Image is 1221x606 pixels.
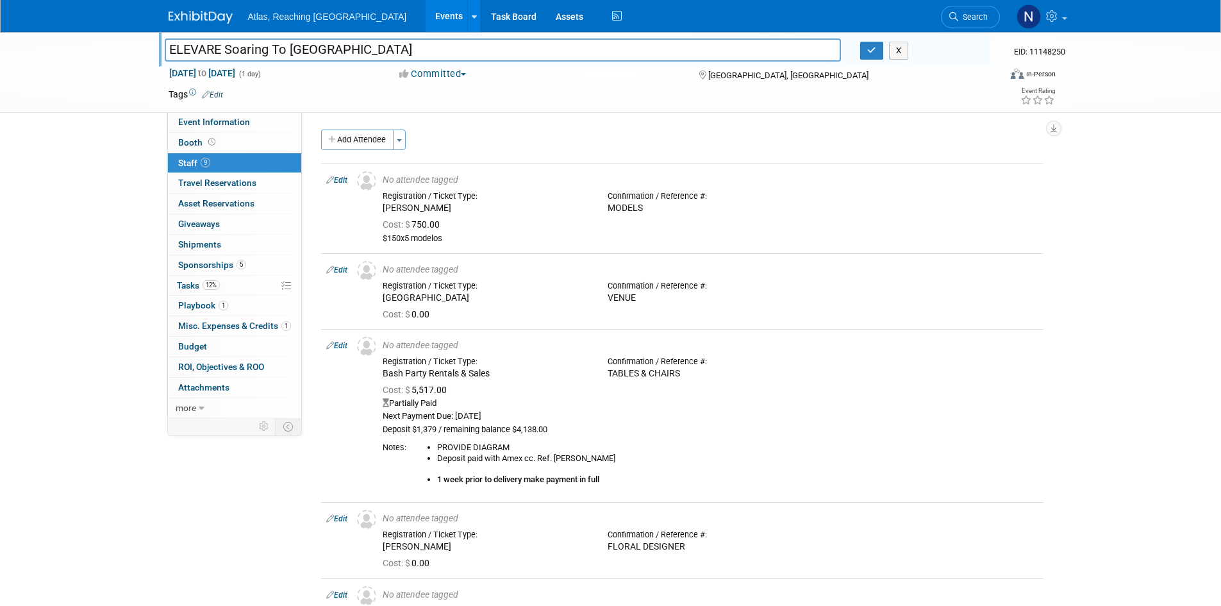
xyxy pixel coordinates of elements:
a: Travel Reservations [168,173,301,193]
a: Edit [326,265,347,274]
span: Booth [178,137,218,147]
div: TABLES & CHAIRS [608,368,813,380]
div: Bash Party Rentals & Sales [383,368,588,380]
div: Confirmation / Reference #: [608,281,813,291]
span: Event Information [178,117,250,127]
span: 0.00 [383,558,435,568]
a: ROI, Objectives & ROO [168,357,301,377]
span: Cost: $ [383,219,411,230]
a: Sponsorships5 [168,255,301,275]
a: Edit [326,514,347,523]
div: MODELS [608,203,813,214]
img: Unassigned-User-Icon.png [357,171,376,190]
div: Confirmation / Reference #: [608,530,813,540]
span: [GEOGRAPHIC_DATA], [GEOGRAPHIC_DATA] [708,71,868,80]
div: Event Format [924,67,1056,86]
div: No attendee tagged [383,513,1038,525]
img: Format-Inperson.png [1011,69,1024,79]
a: Event Information [168,112,301,132]
span: more [176,403,196,413]
div: No attendee tagged [383,264,1038,276]
span: ROI, Objectives & ROO [178,362,264,372]
div: Registration / Ticket Type: [383,357,588,367]
div: Confirmation / Reference #: [608,191,813,201]
span: Shipments [178,239,221,249]
a: Booth [168,133,301,153]
div: Event Rating [1020,88,1055,94]
a: Asset Reservations [168,194,301,214]
div: In-Person [1026,69,1056,79]
a: Budget [168,337,301,357]
span: Budget [178,341,207,351]
span: Tasks [177,280,220,290]
span: Search [958,12,988,22]
span: Asset Reservations [178,198,254,208]
a: Search [941,6,1000,28]
span: 12% [203,280,220,290]
div: FLORAL DESIGNER [608,541,813,553]
a: Staff9 [168,153,301,173]
a: Edit [326,591,347,600]
span: Cost: $ [383,309,411,319]
a: Edit [202,90,223,99]
span: Event ID: 11148250 [1014,47,1065,56]
a: Shipments [168,235,301,255]
div: Registration / Ticket Type: [383,530,588,540]
button: Committed [395,67,471,81]
div: Notes: [383,442,406,453]
span: Attachments [178,382,229,392]
div: [GEOGRAPHIC_DATA] [383,292,588,304]
a: Giveaways [168,214,301,234]
button: X [889,42,909,60]
button: Add Attendee [321,130,394,150]
img: Unassigned-User-Icon.png [357,261,376,280]
span: 1 [281,321,291,331]
li: PROVIDE DIAGRAM [437,442,1038,453]
span: Misc. Expenses & Credits [178,321,291,331]
span: 750.00 [383,219,445,230]
span: 5 [237,260,246,269]
div: [PERSON_NAME] [383,203,588,214]
span: Staff [178,158,210,168]
span: Playbook [178,300,228,310]
td: Toggle Event Tabs [275,418,301,435]
td: Personalize Event Tab Strip [253,418,276,435]
img: Nxtvisor Events [1017,4,1041,29]
div: No attendee tagged [383,340,1038,351]
span: 0.00 [383,309,435,319]
span: 5,517.00 [383,385,452,395]
img: Unassigned-User-Icon.png [357,586,376,605]
a: Edit [326,176,347,185]
div: No attendee tagged [383,174,1038,186]
div: Partially Paid [383,398,1038,409]
span: Atlas, Reaching [GEOGRAPHIC_DATA] [248,12,407,22]
a: more [168,398,301,418]
span: 1 [219,301,228,310]
div: Deposit $1,379 / remaining balance $4,138.00 [383,425,1038,435]
img: Unassigned-User-Icon.png [357,510,376,529]
span: Sponsorships [178,260,246,270]
img: Unassigned-User-Icon.png [357,337,376,356]
div: VENUE [608,292,813,304]
td: Tags [169,88,223,101]
span: Cost: $ [383,385,411,395]
li: Deposit paid with Amex cc. Ref. [PERSON_NAME] [437,453,1038,475]
a: Misc. Expenses & Credits1 [168,316,301,336]
div: [PERSON_NAME] [383,541,588,553]
span: 9 [201,158,210,167]
a: Tasks12% [168,276,301,296]
div: Registration / Ticket Type: [383,281,588,291]
b: 1 week prior to delivery make payment in full [437,475,599,484]
img: ExhibitDay [169,11,233,24]
a: Edit [326,341,347,350]
span: Giveaways [178,219,220,229]
div: $150x5 modelos [383,233,1038,244]
div: Registration / Ticket Type: [383,191,588,201]
div: Next Payment Due: [DATE] [383,411,1038,422]
span: (1 day) [238,70,261,78]
div: No attendee tagged [383,589,1038,601]
span: Cost: $ [383,558,411,568]
div: Confirmation / Reference #: [608,357,813,367]
a: Attachments [168,378,301,398]
span: Travel Reservations [178,178,256,188]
